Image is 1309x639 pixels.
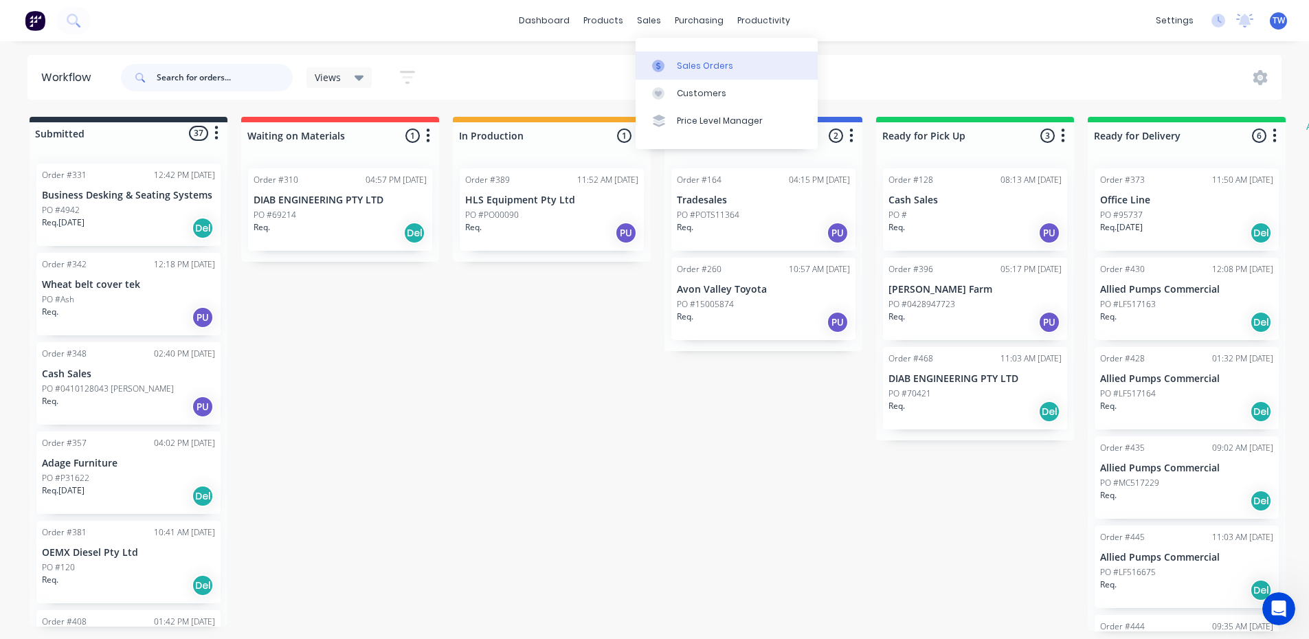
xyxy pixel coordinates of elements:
[465,221,482,234] p: Req.
[1100,194,1273,206] p: Office Line
[1212,174,1273,186] div: 11:50 AM [DATE]
[1100,579,1117,591] p: Req.
[1095,258,1279,340] div: Order #43012:08 PM [DATE]Allied Pumps CommercialPO #LF517163Req.Del
[671,258,855,340] div: Order #26010:57 AM [DATE]Avon Valley ToyotaPO #15005874Req.PU
[42,437,87,449] div: Order #357
[1095,526,1279,608] div: Order #44511:03 AM [DATE]Allied Pumps CommercialPO #LF516675Req.Del
[888,388,931,400] p: PO #70421
[42,368,215,380] p: Cash Sales
[1038,311,1060,333] div: PU
[888,284,1062,295] p: [PERSON_NAME] Farm
[789,174,850,186] div: 04:15 PM [DATE]
[1095,436,1279,519] div: Order #43509:02 AM [DATE]Allied Pumps CommercialPO #MC517229Req.Del
[888,352,933,365] div: Order #468
[1100,221,1143,234] p: Req. [DATE]
[42,472,89,484] p: PO #P31622
[154,526,215,539] div: 10:41 AM [DATE]
[248,168,432,251] div: Order #31004:57 PM [DATE]DIAB ENGINEERING PTY LTDPO #69214Req.Del
[677,298,734,311] p: PO #15005874
[1212,263,1273,276] div: 12:08 PM [DATE]
[1100,174,1145,186] div: Order #373
[366,174,427,186] div: 04:57 PM [DATE]
[677,60,733,72] div: Sales Orders
[42,526,87,539] div: Order #381
[1038,222,1060,244] div: PU
[1262,592,1295,625] iframe: Intercom live chat
[827,311,849,333] div: PU
[636,107,818,135] a: Price Level Manager
[315,70,341,85] span: Views
[677,87,726,100] div: Customers
[827,222,849,244] div: PU
[42,484,85,497] p: Req. [DATE]
[1100,284,1273,295] p: Allied Pumps Commercial
[615,222,637,244] div: PU
[1100,298,1156,311] p: PO #LF517163
[42,293,74,306] p: PO #Ash
[1000,174,1062,186] div: 08:13 AM [DATE]
[36,342,221,425] div: Order #34802:40 PM [DATE]Cash SalesPO #0410128043 [PERSON_NAME]Req.PU
[1212,352,1273,365] div: 01:32 PM [DATE]
[36,431,221,514] div: Order #35704:02 PM [DATE]Adage FurniturePO #P31622Req.[DATE]Del
[1100,566,1156,579] p: PO #LF516675
[1149,10,1200,31] div: settings
[465,174,510,186] div: Order #389
[883,258,1067,340] div: Order #39605:17 PM [DATE][PERSON_NAME] FarmPO #0428947723Req.PU
[42,169,87,181] div: Order #331
[888,174,933,186] div: Order #128
[1100,373,1273,385] p: Allied Pumps Commercial
[1250,222,1272,244] div: Del
[42,204,80,216] p: PO #4942
[42,616,87,628] div: Order #408
[42,306,58,318] p: Req.
[1100,552,1273,563] p: Allied Pumps Commercial
[154,258,215,271] div: 12:18 PM [DATE]
[677,174,721,186] div: Order #164
[42,190,215,201] p: Business Desking & Seating Systems
[42,547,215,559] p: OEMX Diesel Pty Ltd
[254,194,427,206] p: DIAB ENGINEERING PTY LTD
[1100,263,1145,276] div: Order #430
[888,194,1062,206] p: Cash Sales
[42,383,174,395] p: PO #0410128043 [PERSON_NAME]
[1100,620,1145,633] div: Order #444
[636,80,818,107] a: Customers
[888,311,905,323] p: Req.
[677,209,739,221] p: PO #POTS11364
[460,168,644,251] div: Order #38911:52 AM [DATE]HLS Equipment Pty LtdPO #PO00090Req.PU
[157,64,293,91] input: Search for orders...
[1250,579,1272,601] div: Del
[42,279,215,291] p: Wheat belt cover tek
[1038,401,1060,423] div: Del
[25,10,45,31] img: Factory
[154,437,215,449] div: 04:02 PM [DATE]
[888,400,905,412] p: Req.
[36,521,221,603] div: Order #38110:41 AM [DATE]OEMX Diesel Pty LtdPO #120Req.Del
[154,169,215,181] div: 12:42 PM [DATE]
[677,263,721,276] div: Order #260
[1250,490,1272,512] div: Del
[1212,620,1273,633] div: 09:35 AM [DATE]
[512,10,577,31] a: dashboard
[677,115,763,127] div: Price Level Manager
[192,574,214,596] div: Del
[1100,352,1145,365] div: Order #428
[1000,352,1062,365] div: 11:03 AM [DATE]
[403,222,425,244] div: Del
[888,209,907,221] p: PO #
[1100,489,1117,502] p: Req.
[42,348,87,360] div: Order #348
[1273,14,1285,27] span: TW
[42,258,87,271] div: Order #342
[1212,442,1273,454] div: 09:02 AM [DATE]
[883,347,1067,429] div: Order #46811:03 AM [DATE]DIAB ENGINEERING PTY LTDPO #70421Req.Del
[42,458,215,469] p: Adage Furniture
[577,174,638,186] div: 11:52 AM [DATE]
[888,263,933,276] div: Order #396
[789,263,850,276] div: 10:57 AM [DATE]
[41,69,98,86] div: Workflow
[192,217,214,239] div: Del
[192,485,214,507] div: Del
[888,373,1062,385] p: DIAB ENGINEERING PTY LTD
[1100,311,1117,323] p: Req.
